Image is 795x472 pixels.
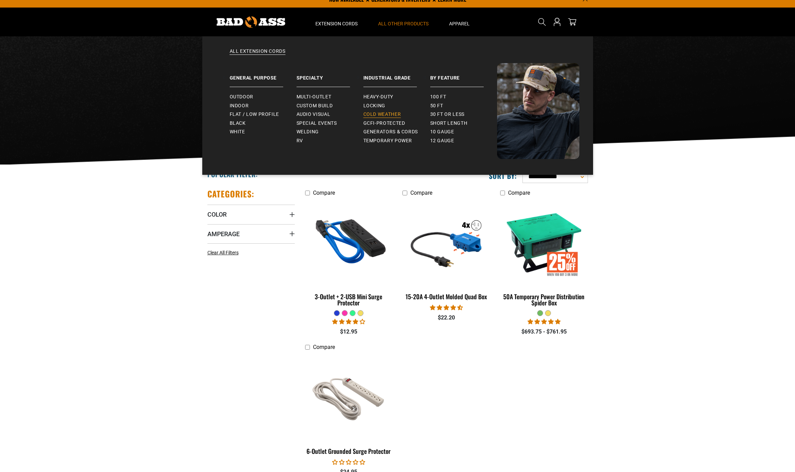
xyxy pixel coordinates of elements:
a: 50 ft [430,101,497,110]
span: Short Length [430,120,468,126]
img: 15-20A 4-Outlet Molded Quad Box [403,203,490,282]
a: All Extension Cords [216,48,579,63]
span: Flat / Low Profile [230,111,279,118]
span: Compare [508,190,530,196]
span: 100 ft [430,94,446,100]
span: Locking [363,103,385,109]
span: All Other Products [378,21,429,27]
span: Extension Cords [315,21,358,27]
span: 5.00 stars [528,318,561,325]
h2: Popular Filter: [207,170,258,179]
a: Welding [297,128,363,136]
span: 4.47 stars [430,304,463,311]
summary: Search [537,16,547,27]
span: Special Events [297,120,337,126]
a: 30 ft or less [430,110,497,119]
span: Welding [297,129,319,135]
span: White [230,129,245,135]
div: 15-20A 4-Outlet Molded Quad Box [402,293,490,300]
img: Bad Ass Extension Cords [497,63,579,159]
span: 10 gauge [430,129,454,135]
img: 6-Outlet Grounded Surge Protector [305,357,392,436]
a: Specialty [297,63,363,87]
a: Cold Weather [363,110,430,119]
a: 50A Temporary Power Distribution Spider Box 50A Temporary Power Distribution Spider Box [500,199,588,310]
a: 6-Outlet Grounded Surge Protector 6-Outlet Grounded Surge Protector [305,354,393,458]
span: Compare [410,190,432,196]
span: Amperage [207,230,240,238]
h2: Categories: [207,189,255,199]
a: 12 gauge [430,136,497,145]
span: Outdoor [230,94,253,100]
a: Clear All Filters [207,249,241,256]
span: Generators & Cords [363,129,418,135]
span: Color [207,210,227,218]
a: Industrial Grade [363,63,430,87]
a: Heavy-Duty [363,93,430,101]
summary: Apparel [439,8,480,36]
span: 12 gauge [430,138,454,144]
a: Black [230,119,297,128]
a: Special Events [297,119,363,128]
span: RV [297,138,303,144]
a: Outdoor [230,93,297,101]
a: Flat / Low Profile [230,110,297,119]
span: Custom Build [297,103,333,109]
span: Black [230,120,246,126]
a: 15-20A 4-Outlet Molded Quad Box 15-20A 4-Outlet Molded Quad Box [402,199,490,304]
a: 10 gauge [430,128,497,136]
div: 50A Temporary Power Distribution Spider Box [500,293,588,306]
a: Audio Visual [297,110,363,119]
img: 50A Temporary Power Distribution Spider Box [501,203,587,282]
a: Custom Build [297,101,363,110]
a: GCFI-Protected [363,119,430,128]
a: White [230,128,297,136]
span: Apparel [449,21,470,27]
a: Multi-Outlet [297,93,363,101]
span: 50 ft [430,103,443,109]
span: Clear All Filters [207,250,239,255]
span: 0.00 stars [332,459,365,465]
span: Multi-Outlet [297,94,332,100]
span: Indoor [230,103,249,109]
div: 3-Outlet + 2-USB Mini Surge Protector [305,293,393,306]
a: Short Length [430,119,497,128]
span: Compare [313,190,335,196]
span: Temporary Power [363,138,412,144]
summary: Extension Cords [305,8,368,36]
a: By Feature [430,63,497,87]
div: $12.95 [305,328,393,336]
summary: Color [207,205,295,224]
span: GCFI-Protected [363,120,405,126]
span: Compare [313,344,335,350]
a: blue 3-Outlet + 2-USB Mini Surge Protector [305,199,393,310]
img: blue [305,203,392,282]
a: Temporary Power [363,136,430,145]
span: Heavy-Duty [363,94,393,100]
a: Generators & Cords [363,128,430,136]
span: Cold Weather [363,111,401,118]
a: General Purpose [230,63,297,87]
div: $22.20 [402,314,490,322]
span: Audio Visual [297,111,330,118]
a: RV [297,136,363,145]
a: Indoor [230,101,297,110]
div: $693.75 - $761.95 [500,328,588,336]
span: 30 ft or less [430,111,465,118]
summary: Amperage [207,224,295,243]
img: Bad Ass Extension Cords [217,16,285,28]
a: 100 ft [430,93,497,101]
label: Sort by: [489,171,517,180]
summary: All Other Products [368,8,439,36]
a: Locking [363,101,430,110]
div: 6-Outlet Grounded Surge Protector [305,448,393,454]
span: 4.22 stars [332,318,365,325]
